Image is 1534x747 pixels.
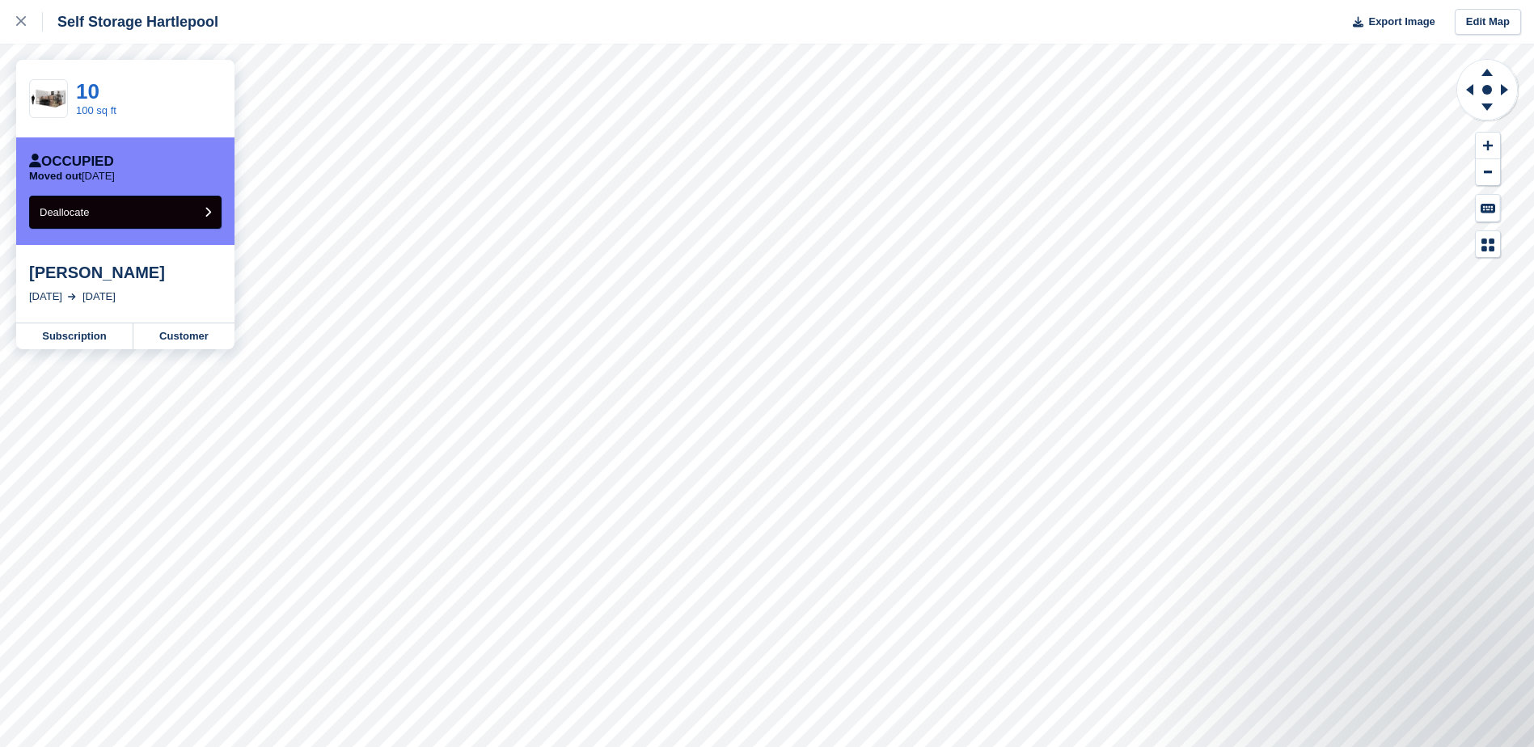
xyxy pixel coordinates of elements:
button: Export Image [1343,9,1435,36]
div: [DATE] [29,289,62,305]
p: [DATE] [29,170,115,183]
img: arrow-right-light-icn-cde0832a797a2874e46488d9cf13f60e5c3a73dbe684e267c42b8395dfbc2abf.svg [68,293,76,300]
div: Self Storage Hartlepool [43,12,218,32]
span: Deallocate [40,206,89,218]
button: Zoom In [1476,133,1500,159]
button: Deallocate [29,196,222,229]
div: [PERSON_NAME] [29,263,222,282]
button: Keyboard Shortcuts [1476,195,1500,222]
div: [DATE] [82,289,116,305]
a: Edit Map [1455,9,1521,36]
span: Moved out [29,170,82,182]
div: Occupied [29,154,114,170]
button: Zoom Out [1476,159,1500,186]
a: 10 [76,79,99,103]
a: Subscription [16,323,133,349]
a: 100 sq ft [76,104,116,116]
span: Export Image [1368,14,1435,30]
img: 150-sqft-unit%20(2).jpg [30,85,67,113]
a: Customer [133,323,235,349]
button: Map Legend [1476,231,1500,258]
